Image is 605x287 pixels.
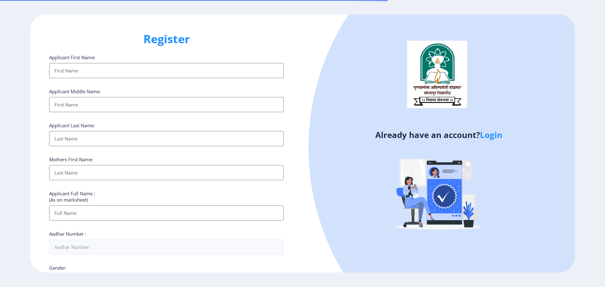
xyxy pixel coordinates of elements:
img: logo [407,41,467,108]
label: Applicant Middle Name: [49,88,101,95]
label: Applicant Full Name : (As on marksheet) [49,190,95,203]
input: First Name [49,97,284,112]
label: Applicant First Name: [49,54,95,60]
h4: Already have an account? [307,130,570,140]
input: First Name [49,63,284,78]
input: Last Name [49,131,284,146]
input: Last Name [49,165,284,180]
label: Mothers First Name: [49,156,93,163]
input: Aadhar Number [49,239,284,255]
a: Login [480,129,502,141]
label: Gender: [49,265,66,271]
input: Full Name [49,205,284,221]
label: Aadhar Number : [49,231,86,237]
img: Verified-rafiki.svg [383,135,494,245]
label: Applicant Last Name: [49,122,95,129]
h1: Register [49,32,284,47]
